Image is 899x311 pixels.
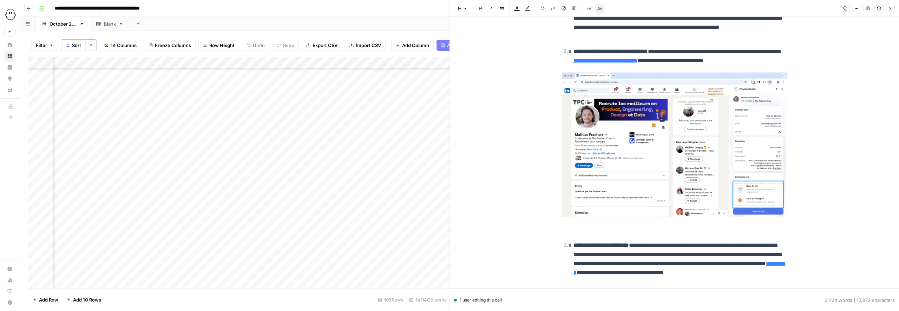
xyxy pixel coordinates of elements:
a: Opportunities [4,73,15,84]
div: Blank [104,20,116,27]
button: Add Power Agent [437,40,490,51]
span: Sort [72,42,81,49]
span: 1 [67,42,69,48]
span: Redo [283,42,294,49]
span: Undo [253,42,265,49]
div: [DATE] edits [50,20,77,27]
div: 14/14 Columns [406,294,449,305]
a: Home [4,39,15,51]
span: Add 10 Rows [73,296,101,303]
button: Add Column [391,40,434,51]
button: Row Height [198,40,239,51]
div: 105 Rows [375,294,406,305]
button: Import CSV [345,40,386,51]
button: Filter [31,40,58,51]
a: Browse [4,51,15,62]
button: Undo [242,40,269,51]
button: Add Row [28,294,63,305]
button: Workspace: PhantomBuster [4,6,15,23]
div: 1 user editing this cell [454,297,502,303]
div: 1 [66,42,70,48]
a: Usage [4,274,15,286]
button: Freeze Columns [144,40,196,51]
div: 2,424 words | 15,972 characters [825,297,895,304]
button: Export CSV [302,40,342,51]
a: Blank [90,17,130,31]
button: 1Sort [61,40,85,51]
a: Insights [4,62,15,73]
span: Export CSV [313,42,337,49]
span: Add Row [39,296,58,303]
img: PhantomBuster Logo [4,8,17,21]
span: Row Height [209,42,235,49]
button: Add 10 Rows [63,294,105,305]
span: Filter [36,42,47,49]
a: [DATE] edits [36,17,90,31]
button: Redo [272,40,299,51]
span: Import CSV [356,42,381,49]
a: Settings [4,263,15,274]
span: Add Column [402,42,429,49]
button: 14 Columns [100,40,141,51]
a: Your Data [4,84,15,95]
button: Help + Support [4,297,15,308]
span: Freeze Columns [155,42,191,49]
a: Learning Hub [4,286,15,297]
span: 14 Columns [111,42,137,49]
